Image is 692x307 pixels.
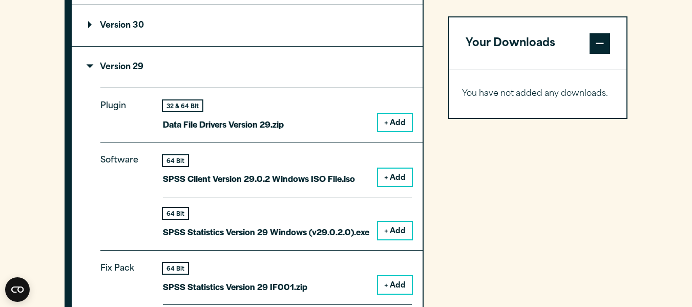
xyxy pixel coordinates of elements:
[72,47,423,88] summary: Version 29
[163,171,355,186] p: SPSS Client Version 29.0.2 Windows ISO File.iso
[378,169,412,186] button: + Add
[163,100,202,111] div: 32 & 64 Bit
[163,224,369,239] p: SPSS Statistics Version 29 Windows (v29.0.2.0).exe
[378,114,412,131] button: + Add
[100,99,146,124] p: Plugin
[462,87,614,101] p: You have not added any downloads.
[378,276,412,294] button: + Add
[163,208,188,219] div: 64 Bit
[378,222,412,239] button: + Add
[88,22,144,30] p: Version 30
[88,63,143,71] p: Version 29
[449,17,627,70] button: Your Downloads
[163,263,188,274] div: 64 Bit
[449,70,627,118] div: Your Downloads
[163,279,307,294] p: SPSS Statistics Version 29 IF001.zip
[163,155,188,166] div: 64 Bit
[5,277,30,302] button: Open CMP widget
[72,5,423,46] summary: Version 30
[163,117,284,132] p: Data File Drivers Version 29.zip
[100,153,146,231] p: Software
